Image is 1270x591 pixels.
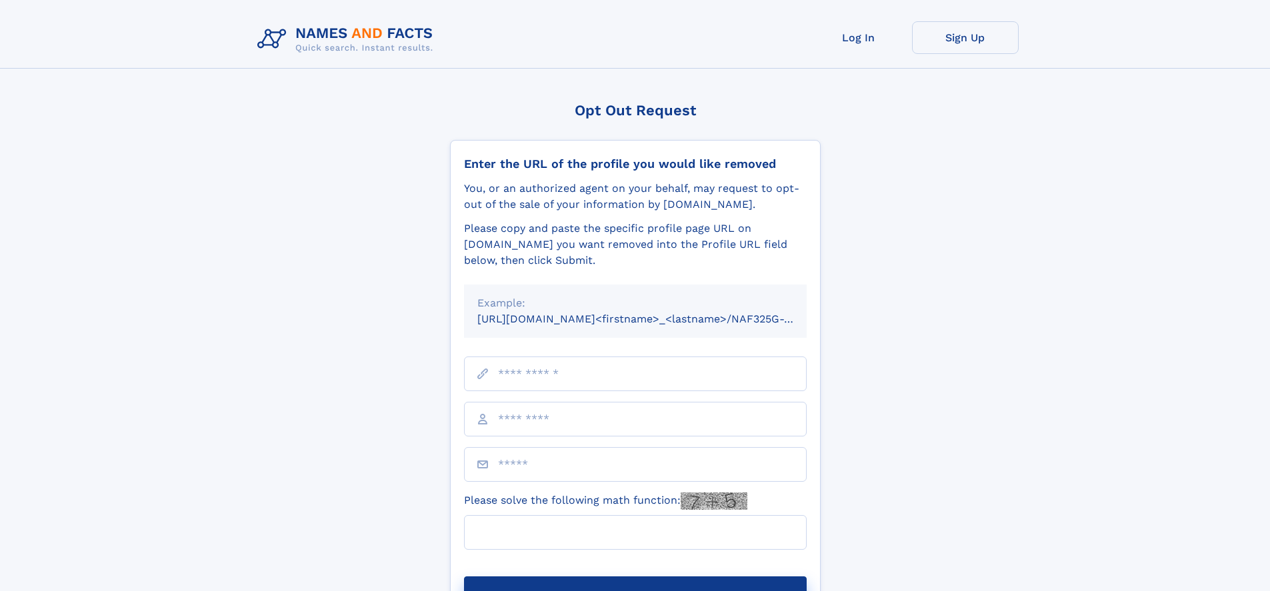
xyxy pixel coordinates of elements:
[464,181,807,213] div: You, or an authorized agent on your behalf, may request to opt-out of the sale of your informatio...
[912,21,1019,54] a: Sign Up
[464,157,807,171] div: Enter the URL of the profile you would like removed
[464,492,747,510] label: Please solve the following math function:
[252,21,444,57] img: Logo Names and Facts
[805,21,912,54] a: Log In
[464,221,807,269] div: Please copy and paste the specific profile page URL on [DOMAIN_NAME] you want removed into the Pr...
[477,312,832,325] small: [URL][DOMAIN_NAME]<firstname>_<lastname>/NAF325G-xxxxxxxx
[450,102,821,119] div: Opt Out Request
[477,295,793,311] div: Example:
